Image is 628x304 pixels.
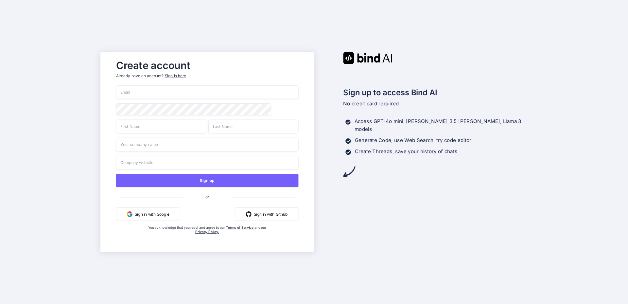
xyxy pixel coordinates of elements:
div: You acknowledge that you read, and agree to our and our [147,225,268,247]
button: Sign up [116,174,299,187]
div: Sign in here [165,73,186,79]
button: Sign in with Google [116,207,180,221]
h2: Create account [116,61,299,70]
input: Company website [116,156,299,170]
img: github [246,211,252,217]
input: Your company name [116,138,299,152]
input: Email [116,85,299,99]
span: or [183,190,231,204]
p: Create Threads, save your history of chats [355,148,458,155]
input: First Name [116,119,206,133]
p: Already have an account? [116,73,299,79]
a: Privacy Policy. [195,230,219,234]
img: arrow [343,166,355,178]
p: Generate Code, use Web Search, try code editor [355,136,471,144]
img: google [127,211,132,217]
img: Bind AI logo [343,52,392,64]
input: Last Name [208,119,298,133]
h2: Sign up to access Bind AI [343,86,528,98]
p: Access GPT-4o mini, [PERSON_NAME] 3.5 [PERSON_NAME], Llama 3 models [355,118,528,134]
button: Sign in with Github [235,207,299,221]
p: No credit card required [343,100,528,108]
a: Terms of Service [226,225,254,229]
